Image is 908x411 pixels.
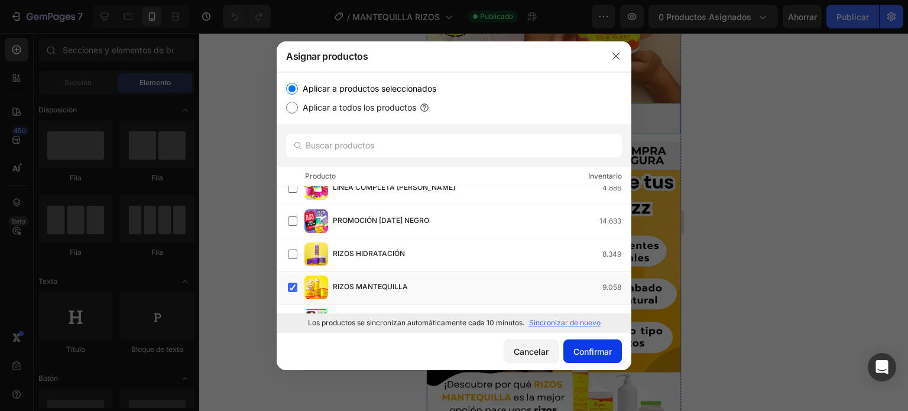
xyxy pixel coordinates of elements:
[304,309,328,332] img: imagen del producto
[333,282,408,291] font: RIZOS MANTEQUILLA
[333,216,429,225] font: PROMOCIÓN [DATE] NEGRO
[529,318,601,327] font: Sincronizar de nuevo
[304,276,328,299] img: imagen del producto
[563,339,622,363] button: Confirmar
[286,50,368,62] font: Asignar productos
[304,176,328,200] img: imagen del producto
[602,183,621,192] font: 4.886
[286,134,622,157] input: Buscar productos
[573,347,612,357] font: Confirmar
[333,249,405,258] font: RIZOS HIDRATACIÓN
[2,57,53,68] div: Custom Code
[602,250,621,258] font: 8.349
[304,209,328,233] img: imagen del producto
[303,102,416,112] font: Aplicar a todos los productos
[308,318,524,327] font: Los productos se sincronizan automáticamente cada 10 minutos.
[333,183,455,192] font: LÍNEA COMPLETA [PERSON_NAME]
[588,171,622,180] font: Inventario
[599,216,621,225] font: 14.633
[305,171,336,180] font: Producto
[504,339,559,363] button: Cancelar
[304,242,328,266] img: imagen del producto
[602,283,621,292] font: 9.058
[303,83,436,93] font: Aplicar a productos seleccionados
[514,347,549,357] font: Cancelar
[868,353,896,381] div: Abrir Intercom Messenger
